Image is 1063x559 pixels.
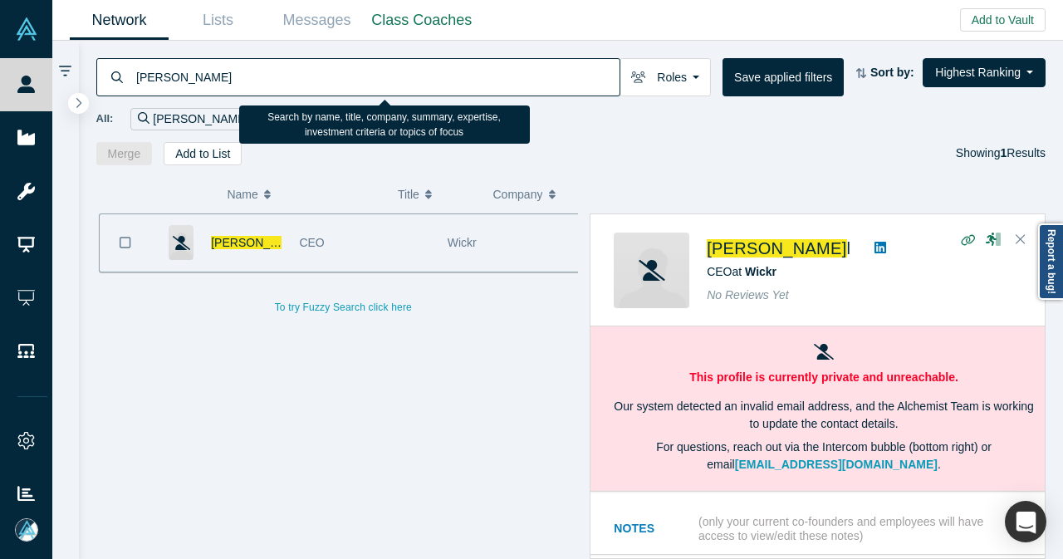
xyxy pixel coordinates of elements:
p: This profile is currently private and unreachable. [614,369,1034,386]
div: [PERSON_NAME] [130,108,268,130]
span: Results [1001,146,1046,159]
span: No Reviews Yet [707,288,789,302]
button: Title [398,177,476,212]
img: Alchemist Vault Logo [15,17,38,41]
a: Messages [267,1,366,40]
button: To try Fuzzy Search click here [263,297,424,318]
button: Add to Vault [960,8,1046,32]
strong: Sort by: [870,66,914,79]
p: Our system detected an invalid email address, and the Alchemist Team is working to update the con... [614,398,1034,433]
a: Lists [169,1,267,40]
span: Company [493,177,543,212]
a: [EMAIL_ADDRESS][DOMAIN_NAME] [735,458,938,471]
a: [PERSON_NAME] [211,236,309,249]
span: Name [227,177,257,212]
div: Showing [956,142,1046,165]
button: Bookmark [100,214,151,272]
span: CEO at [707,265,776,278]
button: Add to List [164,142,242,165]
h3: Notes [614,520,695,537]
button: Save applied filters [723,58,844,96]
button: Close [1008,227,1033,253]
button: Remove Filter [248,110,261,129]
a: Wickr [745,265,776,278]
img: Mia Scott's Account [15,518,38,542]
button: Merge [96,142,153,165]
button: Notes (only your current co-founders and employees will have access to view/edit these notes) [614,515,1034,543]
input: Search by name, title, company, summary, expertise, investment criteria or topics of focus [135,57,620,96]
span: Title [398,177,419,212]
a: [PERSON_NAME]l [707,239,850,257]
span: [PERSON_NAME] [707,239,846,257]
button: Name [227,177,380,212]
span: CEO [299,236,324,249]
button: Company [493,177,571,212]
a: Report a bug! [1038,223,1063,300]
p: (only your current co-founders and employees will have access to view/edit these notes) [698,515,1017,543]
p: For questions, reach out via the Intercom bubble (bottom right) or email . [614,439,1034,473]
span: Wickr [448,236,477,249]
strong: 1 [1001,146,1007,159]
button: Roles [620,58,711,96]
span: l [847,239,851,257]
a: Class Coaches [366,1,478,40]
span: [PERSON_NAME] [211,236,306,249]
span: All: [96,110,114,127]
button: Highest Ranking [923,58,1046,87]
a: Network [70,1,169,40]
